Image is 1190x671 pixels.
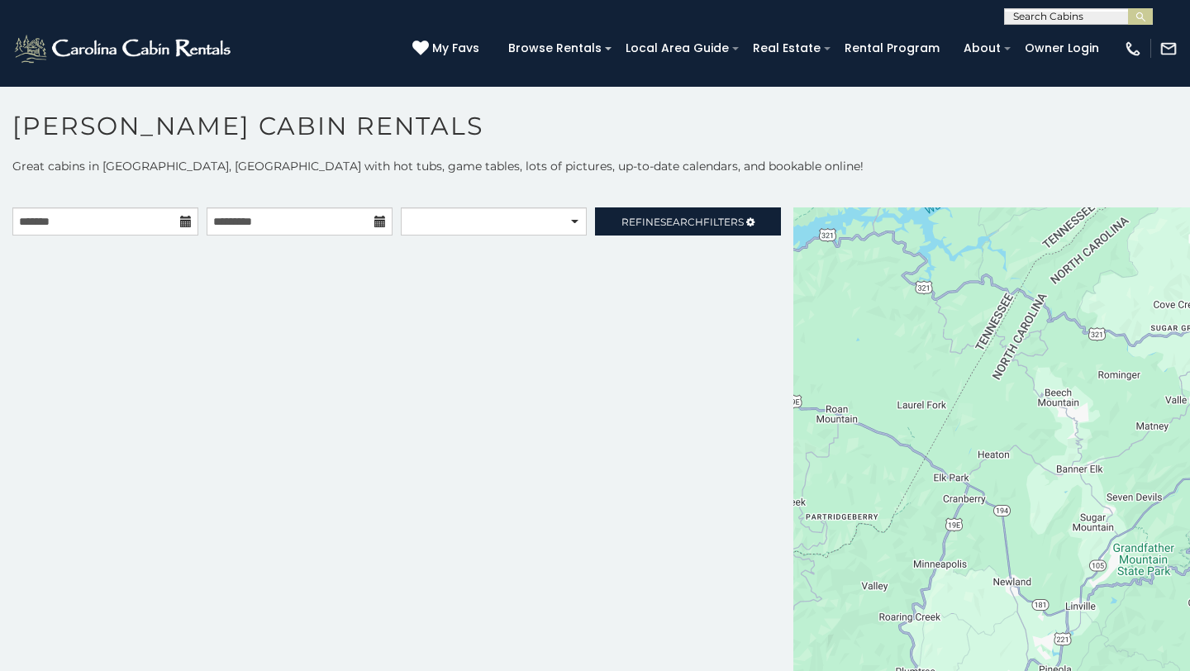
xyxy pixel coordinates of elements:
[500,36,610,61] a: Browse Rentals
[955,36,1009,61] a: About
[617,36,737,61] a: Local Area Guide
[1159,40,1178,58] img: mail-regular-white.png
[12,32,236,65] img: White-1-2.png
[412,40,483,58] a: My Favs
[745,36,829,61] a: Real Estate
[595,207,781,236] a: RefineSearchFilters
[836,36,948,61] a: Rental Program
[432,40,479,57] span: My Favs
[621,216,744,228] span: Refine Filters
[1124,40,1142,58] img: phone-regular-white.png
[1016,36,1107,61] a: Owner Login
[660,216,703,228] span: Search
